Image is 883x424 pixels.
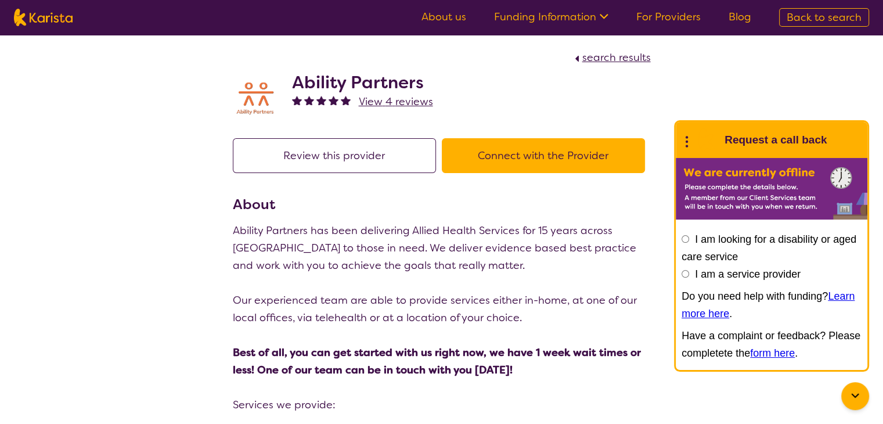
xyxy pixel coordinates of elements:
[729,10,751,24] a: Blog
[682,327,862,362] p: Have a complaint or feedback? Please completete the .
[329,95,338,105] img: fullstar
[779,8,869,27] a: Back to search
[442,138,645,173] button: Connect with the Provider
[750,347,795,359] a: form here
[494,10,608,24] a: Funding Information
[582,51,651,64] span: search results
[682,288,862,322] p: Do you need help with funding? .
[787,10,862,24] span: Back to search
[341,95,351,105] img: fullstar
[359,93,433,110] a: View 4 reviews
[233,292,651,326] p: Our experienced team are able to provide services either in-home, at one of our local offices, vi...
[682,233,856,263] label: I am looking for a disability or aged care service
[359,95,433,109] span: View 4 reviews
[316,95,326,105] img: fullstar
[292,95,302,105] img: fullstar
[676,158,867,220] img: Karista offline chat form to request call back
[233,194,651,215] h3: About
[233,346,641,377] strong: Best of all, you can get started with us right now, we have 1 week wait times or less! One of our...
[233,149,442,163] a: Review this provider
[292,72,433,93] h2: Ability Partners
[694,128,718,152] img: Karista
[14,9,73,26] img: Karista logo
[695,268,801,280] label: I am a service provider
[233,79,279,117] img: aifiudtej7r2k9aaecox.png
[304,95,314,105] img: fullstar
[725,131,827,149] h1: Request a call back
[442,149,651,163] a: Connect with the Provider
[421,10,466,24] a: About us
[636,10,701,24] a: For Providers
[233,138,436,173] button: Review this provider
[233,222,651,274] p: Ability Partners has been delivering Allied Health Services for 15 years across [GEOGRAPHIC_DATA]...
[233,396,651,414] p: Services we provide:
[572,51,651,64] a: search results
